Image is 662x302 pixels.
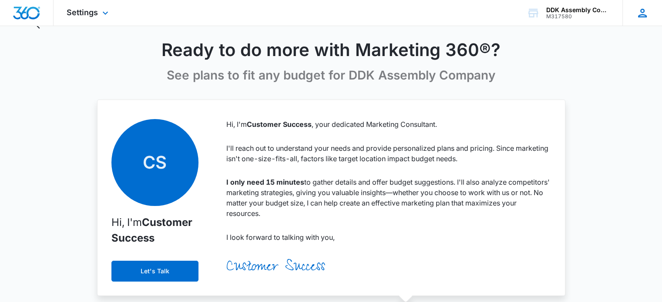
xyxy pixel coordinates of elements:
strong: I only need 15 minutes [226,178,304,186]
p: Hi, I'm [111,215,198,246]
p: I'll reach out to understand your needs and provide personalized plans and pricing. Since marketi... [226,143,551,164]
div: account id [546,13,610,20]
span: Settings [67,8,98,17]
p: to gather details and offer budget suggestions. I'll also analyze competitors' marketing strategi... [226,177,551,219]
p: Customer Success [226,256,551,282]
p: Hi, I'm , your dedicated Marketing Consultant. [226,119,551,129]
h1: Ready to do more with Marketing 360®? [161,39,501,61]
strong: Customer Success [111,216,192,244]
div: account name [546,7,610,13]
p: I look forward to talking with you, [226,232,551,242]
strong: Customer Success [247,120,312,129]
span: CS [111,119,198,206]
p: See plans to fit any budget for DDK Assembly Company [167,68,495,83]
button: Let's Talk [111,261,198,282]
